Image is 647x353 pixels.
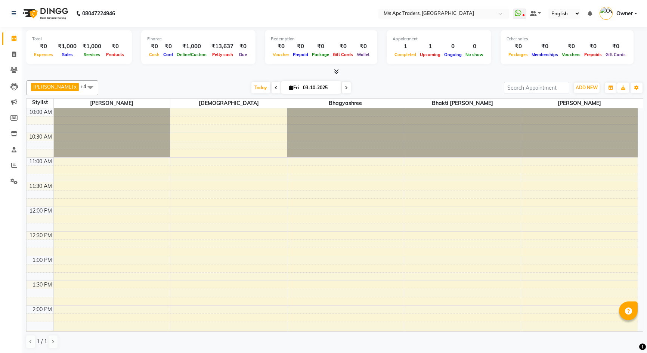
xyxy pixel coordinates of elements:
div: 0 [442,42,464,51]
span: Products [104,52,126,57]
div: 10:00 AM [28,108,53,116]
div: Total [32,36,126,42]
img: logo [19,3,70,24]
span: [DEMOGRAPHIC_DATA] [170,99,287,108]
div: ₹0 [291,42,310,51]
div: ₹0 [331,42,355,51]
span: Petty cash [210,52,235,57]
span: +4 [80,83,92,89]
div: ₹0 [582,42,604,51]
span: 1 / 1 [37,338,47,346]
div: ₹1,000 [80,42,104,51]
button: ADD NEW [574,83,600,93]
span: Packages [507,52,530,57]
div: ₹1,000 [55,42,80,51]
div: ₹0 [271,42,291,51]
span: Memberships [530,52,560,57]
div: ₹0 [32,42,55,51]
div: 2:00 PM [31,306,53,313]
span: [PERSON_NAME] [33,84,73,90]
div: 1:00 PM [31,256,53,264]
div: 10:30 AM [28,133,53,141]
span: [PERSON_NAME] [521,99,638,108]
span: Gift Cards [331,52,355,57]
div: ₹0 [507,42,530,51]
span: Due [237,52,249,57]
div: ₹0 [147,42,161,51]
div: 0 [464,42,485,51]
div: ₹0 [355,42,371,51]
a: x [73,84,77,90]
span: Fri [287,85,301,90]
span: Expenses [32,52,55,57]
div: 11:30 AM [28,182,53,190]
span: Sales [60,52,75,57]
div: 11:00 AM [28,158,53,165]
input: Search Appointment [504,82,569,93]
span: Voucher [271,52,291,57]
div: 2:30 PM [31,330,53,338]
div: 1:30 PM [31,281,53,289]
span: Prepaids [582,52,604,57]
div: 12:00 PM [28,207,53,215]
span: Today [251,82,270,93]
span: Ongoing [442,52,464,57]
div: ₹1,000 [175,42,208,51]
span: Upcoming [418,52,442,57]
div: 1 [418,42,442,51]
span: Gift Cards [604,52,628,57]
div: ₹13,637 [208,42,236,51]
span: [PERSON_NAME] [54,99,170,108]
b: 08047224946 [82,3,115,24]
div: Finance [147,36,250,42]
span: Card [161,52,175,57]
div: Appointment [393,36,485,42]
img: Owner [600,7,613,20]
span: Services [82,52,102,57]
span: No show [464,52,485,57]
span: Owner [616,10,633,18]
iframe: chat widget [616,323,640,346]
div: 12:30 PM [28,232,53,239]
span: Cash [147,52,161,57]
div: ₹0 [310,42,331,51]
span: Completed [393,52,418,57]
span: Package [310,52,331,57]
div: ₹0 [604,42,628,51]
div: Redemption [271,36,371,42]
input: 2025-10-03 [301,82,338,93]
div: Stylist [27,99,53,106]
div: ₹0 [161,42,175,51]
span: Online/Custom [175,52,208,57]
div: Other sales [507,36,628,42]
div: ₹0 [560,42,582,51]
div: ₹0 [530,42,560,51]
span: Vouchers [560,52,582,57]
span: Wallet [355,52,371,57]
span: Bhakti [PERSON_NAME] [404,99,521,108]
div: 1 [393,42,418,51]
span: Prepaid [291,52,310,57]
span: Bhagyashree [287,99,404,108]
div: ₹0 [104,42,126,51]
div: ₹0 [236,42,250,51]
span: ADD NEW [576,85,598,90]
